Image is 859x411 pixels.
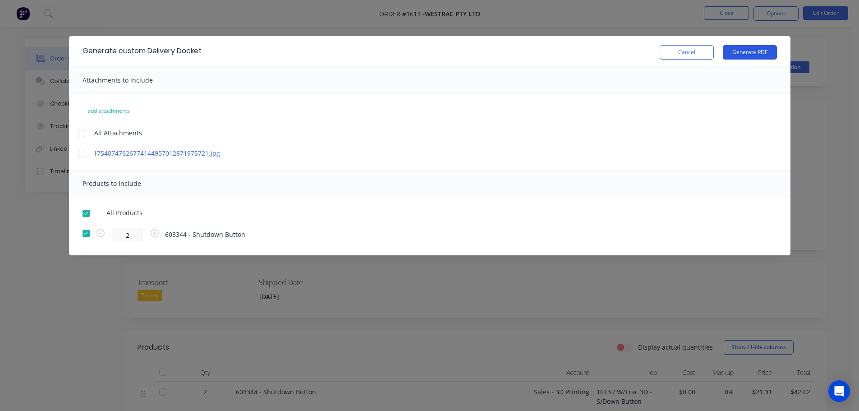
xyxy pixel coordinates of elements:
span: 603344 - Shutdown Button [165,230,245,239]
span: Attachments to include [83,76,153,84]
span: Products to include [83,179,141,188]
a: 17548747626774144957012871975721.jpg [93,148,251,158]
span: All Attachments [94,128,142,138]
div: Open Intercom Messenger [828,380,850,402]
button: add attachments [78,104,139,118]
span: All Products [106,208,148,217]
button: Generate PDF [723,45,777,60]
div: Generate custom Delivery Docket [83,46,202,56]
button: Cancel [660,45,714,60]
